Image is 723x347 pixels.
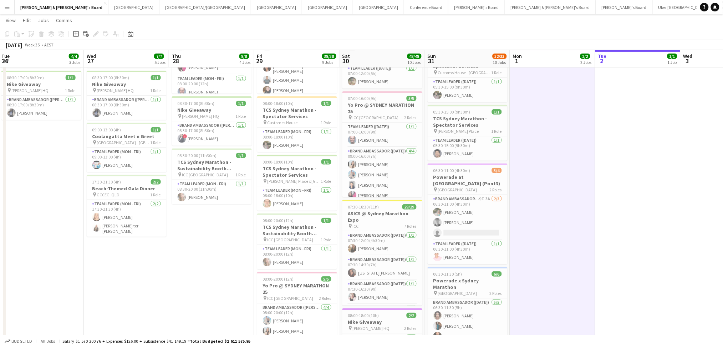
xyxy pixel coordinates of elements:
[505,0,596,14] button: [PERSON_NAME] & [PERSON_NAME]'s Board
[433,271,462,277] span: 06:30-11:30 (5h)
[39,338,56,344] span: All jobs
[23,17,31,24] span: Edit
[428,240,508,264] app-card-role: Team Leader ([DATE])1/106:30-11:00 (4h30m)[PERSON_NAME]
[257,245,337,269] app-card-role: Team Leader (Mon - Fri)1/108:00-20:00 (12h)[PERSON_NAME]
[6,41,22,49] div: [DATE]
[38,17,49,24] span: Jobs
[653,0,713,14] button: Uber [GEOGRAPHIC_DATA]
[56,17,72,24] span: Comms
[11,339,32,344] span: Budgeted
[44,42,54,47] div: AEST
[3,16,19,25] a: View
[35,16,52,25] a: Jobs
[24,42,41,47] span: Week 35
[342,280,422,304] app-card-role: Brand Ambassador ([DATE])1/107:30-16:30 (9h)[PERSON_NAME]
[353,326,390,331] span: [PERSON_NAME] HQ
[407,313,417,318] span: 2/2
[108,0,159,14] button: [GEOGRAPHIC_DATA]
[159,0,251,14] button: [GEOGRAPHIC_DATA]/[GEOGRAPHIC_DATA]
[342,256,422,280] app-card-role: Brand Ambassador ([DATE])1/107:30-14:30 (7h)[US_STATE][PERSON_NAME]
[190,338,250,344] span: Total Budgeted $1 611 575.95
[428,277,508,290] h3: Powerade x Sydney Marathon
[353,0,404,14] button: [GEOGRAPHIC_DATA]
[62,338,250,344] div: Salary $1 570 300.76 + Expenses $126.00 + Subsistence $41 149.19 =
[596,0,653,14] button: [PERSON_NAME]'s Board
[20,16,34,25] a: Edit
[268,296,314,301] span: ICC [GEOGRAPHIC_DATA]
[438,291,477,296] span: [GEOGRAPHIC_DATA]
[15,0,108,14] button: [PERSON_NAME] & [PERSON_NAME]'s Board
[490,291,502,296] span: 2 Roles
[492,271,502,277] span: 6/6
[319,296,331,301] span: 2 Roles
[6,17,16,24] span: View
[448,0,505,14] button: [PERSON_NAME]'s Board
[404,326,417,331] span: 2 Roles
[348,313,379,318] span: 08:00-18:00 (10h)
[404,0,448,14] button: Conference Board
[342,319,422,325] h3: Nike Giveaway
[342,200,422,306] app-job-card: 07:30-18:30 (11h)29/29ASICS @ Sydney Marathon Expo ICC7 RolesBrand Ambassador ([DATE])1/107:30-12...
[321,276,331,282] span: 5/5
[263,276,294,282] span: 08:00-20:00 (12h)
[302,0,353,14] button: [GEOGRAPHIC_DATA]
[342,304,422,331] app-card-role: Brand Ambassador ([DATE])1/1
[257,282,337,295] h3: Yo Pro @ SYDNEY MARATHON 25
[53,16,75,25] a: Comms
[251,0,302,14] button: [GEOGRAPHIC_DATA]
[4,337,33,345] button: Budgeted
